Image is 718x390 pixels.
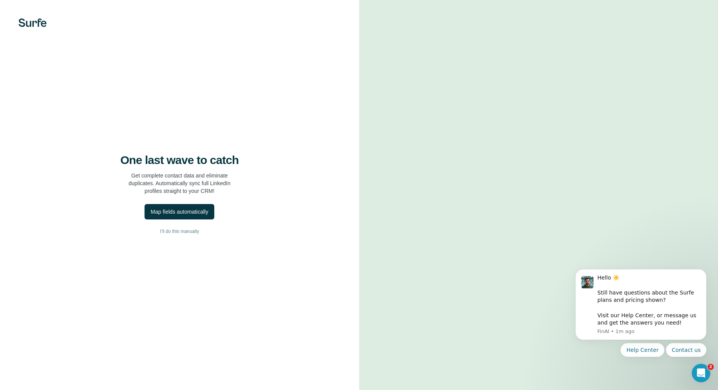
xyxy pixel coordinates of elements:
button: Map fields automatically [145,204,214,219]
button: I’ll do this manually [15,226,344,237]
p: Get complete contact data and eliminate duplicates. Automatically sync full LinkedIn profiles str... [128,172,230,195]
img: Surfe's logo [18,18,47,27]
h4: One last wave to catch [120,153,239,167]
iframe: Intercom notifications message [564,259,718,386]
div: Map fields automatically [151,208,208,216]
span: 2 [708,364,714,370]
iframe: Intercom live chat [692,364,710,382]
span: I’ll do this manually [160,228,199,235]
